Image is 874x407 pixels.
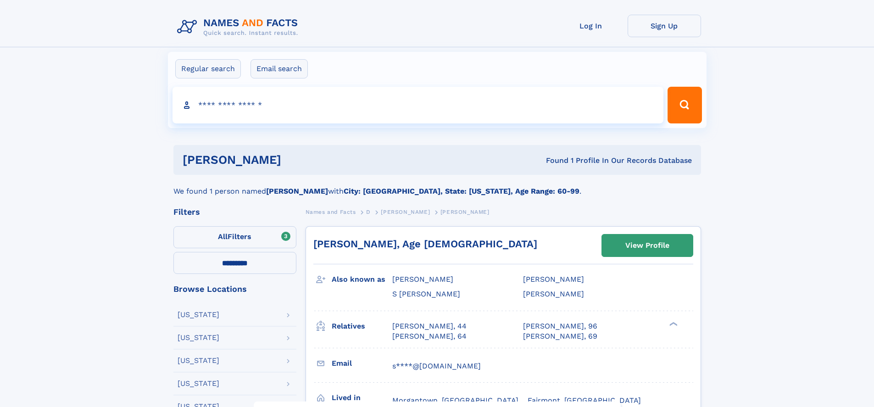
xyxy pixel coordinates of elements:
span: D [366,209,371,215]
b: City: [GEOGRAPHIC_DATA], State: [US_STATE], Age Range: 60-99 [344,187,579,195]
div: Filters [173,208,296,216]
a: Log In [554,15,628,37]
h3: Lived in [332,390,392,406]
a: View Profile [602,234,693,256]
h3: Also known as [332,272,392,287]
img: Logo Names and Facts [173,15,306,39]
span: [PERSON_NAME] [523,275,584,284]
div: We found 1 person named with . [173,175,701,197]
label: Filters [173,226,296,248]
div: Found 1 Profile In Our Records Database [413,156,692,166]
h3: Relatives [332,318,392,334]
a: Sign Up [628,15,701,37]
span: [PERSON_NAME] [523,290,584,298]
div: [US_STATE] [178,380,219,387]
span: [PERSON_NAME] [440,209,490,215]
a: [PERSON_NAME], Age [DEMOGRAPHIC_DATA] [313,238,537,250]
span: [PERSON_NAME] [392,275,453,284]
a: D [366,206,371,217]
div: Browse Locations [173,285,296,293]
div: [US_STATE] [178,357,219,364]
a: Names and Facts [306,206,356,217]
label: Email search [251,59,308,78]
b: [PERSON_NAME] [266,187,328,195]
span: All [218,232,228,241]
span: S [PERSON_NAME] [392,290,460,298]
div: View Profile [625,235,669,256]
h3: Email [332,356,392,371]
label: Regular search [175,59,241,78]
input: search input [173,87,664,123]
span: [PERSON_NAME] [381,209,430,215]
div: [US_STATE] [178,311,219,318]
div: [US_STATE] [178,334,219,341]
a: [PERSON_NAME], 96 [523,321,597,331]
a: [PERSON_NAME], 44 [392,321,467,331]
button: Search Button [668,87,701,123]
a: [PERSON_NAME], 64 [392,331,467,341]
a: [PERSON_NAME] [381,206,430,217]
span: Morgantown, [GEOGRAPHIC_DATA] [392,396,518,405]
a: [PERSON_NAME], 69 [523,331,597,341]
h1: [PERSON_NAME] [183,154,414,166]
div: ❯ [667,321,678,327]
span: Fairmont, [GEOGRAPHIC_DATA] [528,396,641,405]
